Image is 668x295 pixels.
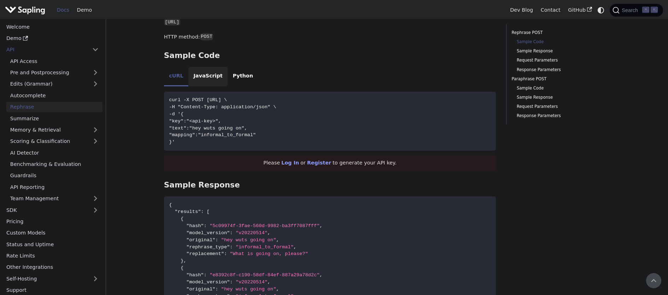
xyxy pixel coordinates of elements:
[224,251,227,256] span: :
[215,287,218,292] span: :
[610,4,663,17] button: Search (Command+K)
[53,5,73,16] a: Docs
[294,244,297,250] span: ,
[651,7,658,13] kbd: K
[164,155,496,171] div: Please or to generate your API key.
[236,230,268,236] span: "v20220514"
[169,126,247,131] span: "text":"hey wuts going on",
[517,94,605,101] a: Sample Response
[228,67,258,87] li: Python
[2,45,88,55] a: API
[230,230,233,236] span: :
[268,279,270,285] span: ,
[6,90,102,100] a: Autocomplete
[2,273,102,284] a: Self-Hosting
[183,258,186,264] span: ,
[2,262,102,272] a: Other Integrations
[169,139,175,145] span: }'
[88,45,102,55] button: Collapse sidebar category 'API'
[186,244,230,250] span: "rephrase_type"
[6,125,102,135] a: Memory & Retrieval
[276,237,279,243] span: ,
[210,272,320,278] span: "e8392c8f-c190-58df-84ef-887a29a78d2c"
[204,272,207,278] span: :
[204,223,207,229] span: :
[281,160,299,166] a: Log In
[646,273,661,288] button: Scroll back to top
[169,118,221,124] span: "key":"<api-key>",
[2,205,88,215] a: SDK
[6,102,102,112] a: Rephrase
[186,279,230,285] span: "model_version"
[169,111,183,117] span: -d '{
[169,104,276,110] span: -H "Content-Type: application/json" \
[169,132,256,138] span: "mapping":"informal_to_formal"
[596,5,606,15] button: Switch between dark and light mode (currently system mode)
[230,279,233,285] span: :
[5,5,45,15] img: Sapling.ai
[6,193,102,204] a: Team Management
[200,33,213,40] code: POST
[88,205,102,215] button: Expand sidebar category 'SDK'
[320,272,322,278] span: ,
[186,251,224,256] span: "replacement"
[73,5,96,16] a: Demo
[2,216,102,227] a: Pricing
[175,209,201,214] span: "results"
[236,244,294,250] span: "informal_to_formal"
[186,230,230,236] span: "model_version"
[188,67,228,87] li: JavaScript
[210,223,320,229] span: "5c09974f-3fae-560d-9982-ba3ff7087fff"
[517,103,605,110] a: Request Parameters
[181,216,183,221] span: {
[620,7,642,13] span: Search
[6,79,102,89] a: Edits (Grammar)
[6,159,102,169] a: Benchmarking & Evaluation
[307,160,331,166] a: Register
[517,66,605,73] a: Response Parameters
[181,265,183,271] span: {
[517,57,605,64] a: Request Parameters
[6,68,102,78] a: Pre and Postprocessing
[2,239,102,249] a: Status and Uptime
[207,209,210,214] span: [
[2,33,102,44] a: Demo
[268,230,270,236] span: ,
[181,258,183,264] span: }
[186,272,204,278] span: "hash"
[517,112,605,119] a: Response Parameters
[221,287,276,292] span: "hey wuts going on"
[6,147,102,158] a: AI Detector
[564,5,596,16] a: GitHub
[517,48,605,54] a: Sample Response
[186,237,215,243] span: "original"
[164,33,496,41] p: HTTP method:
[186,223,204,229] span: "hash"
[6,182,102,192] a: API Reporting
[6,56,102,66] a: API Access
[2,251,102,261] a: Rate Limits
[6,136,102,146] a: Scoring & Classification
[517,85,605,92] a: Sample Code
[164,180,496,190] h3: Sample Response
[169,97,227,103] span: curl -X POST [URL] \
[6,113,102,123] a: Summarize
[642,7,649,13] kbd: ⌘
[537,5,564,16] a: Contact
[164,67,188,87] li: cURL
[2,228,102,238] a: Custom Models
[236,279,268,285] span: "v20220514"
[2,22,102,32] a: Welcome
[201,209,204,214] span: :
[517,39,605,45] a: Sample Code
[276,287,279,292] span: ,
[169,202,172,208] span: {
[6,170,102,181] a: Guardrails
[230,244,233,250] span: :
[215,237,218,243] span: :
[164,51,496,60] h3: Sample Code
[512,76,608,82] a: Paraphrase POST
[186,287,215,292] span: "original"
[221,237,276,243] span: "hey wuts going on"
[320,223,322,229] span: ,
